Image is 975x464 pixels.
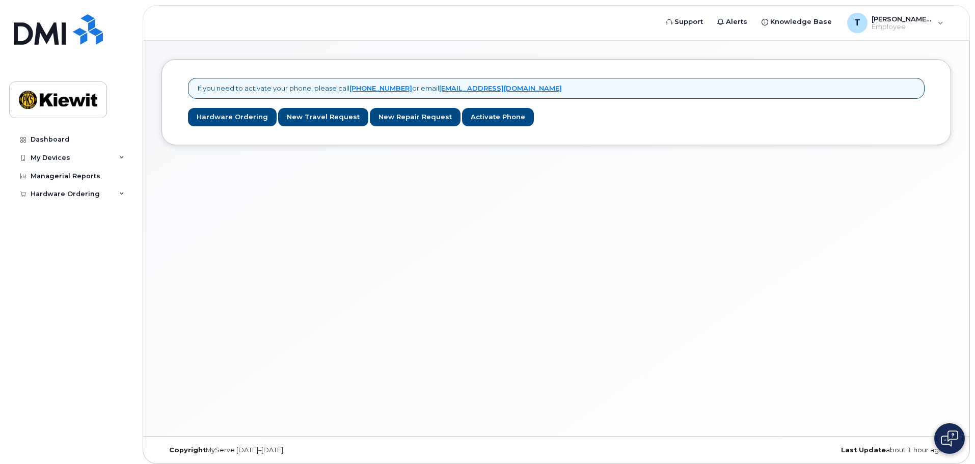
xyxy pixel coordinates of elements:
[278,108,368,127] a: New Travel Request
[370,108,461,127] a: New Repair Request
[349,84,412,92] a: [PHONE_NUMBER]
[169,446,206,454] strong: Copyright
[439,84,562,92] a: [EMAIL_ADDRESS][DOMAIN_NAME]
[188,108,277,127] a: Hardware Ordering
[198,84,562,93] p: If you need to activate your phone, please call or email
[161,446,425,454] div: MyServe [DATE]–[DATE]
[462,108,534,127] a: Activate Phone
[688,446,951,454] div: about 1 hour ago
[941,430,958,447] img: Open chat
[841,446,886,454] strong: Last Update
